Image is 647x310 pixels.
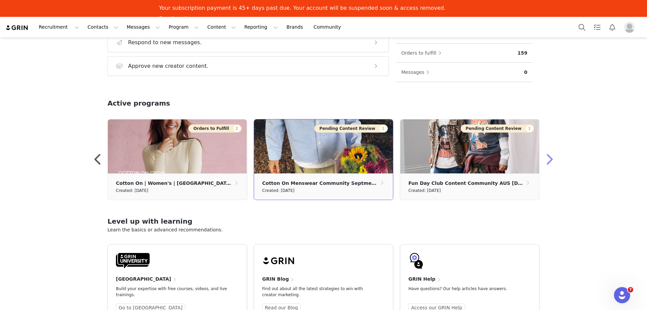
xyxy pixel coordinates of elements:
button: Messages [401,67,433,78]
button: Approve new creator content. [107,56,389,76]
button: Respond to new messages. [107,33,389,52]
span: 7 [628,287,633,292]
button: Recruitment [35,20,83,35]
a: Community [310,20,348,35]
h3: Respond to new messages. [128,38,202,47]
button: Reporting [240,20,282,35]
h2: Active programs [107,98,170,108]
button: Pending Content Review1 [461,124,534,133]
img: fd85a4c0-64ff-4368-ba48-beda101f73fd.png [108,119,247,173]
p: Have questions? Our help articles have answers. [408,286,520,292]
img: placeholder-profile.jpg [624,22,635,33]
button: Profile [620,22,642,33]
p: 159 [518,50,527,57]
button: Orders to Fulfill2 [188,124,242,133]
button: Messages [123,20,164,35]
small: Created: [DATE] [408,187,441,194]
button: Pending Content Review1 [314,124,388,133]
p: 0 [524,69,527,76]
div: Your subscription payment is 45+ days past due. Your account will be suspended soon & access remo... [159,5,445,11]
img: grin logo [5,25,29,31]
p: Build your expertise with free courses, videos, and live trainings. [116,286,228,298]
button: Search [575,20,589,35]
h4: GRIN Blog [262,276,289,283]
h3: Approve new creator content. [128,62,209,70]
p: Find out about all the latest strategies to win with creator marketing. [262,286,374,298]
button: Notifications [605,20,620,35]
p: Learn the basics or advanced recommendations. [107,226,540,233]
iframe: Intercom live chat [614,287,630,303]
a: Pay Invoices [159,16,197,23]
a: Brands [282,20,309,35]
h2: Level up with learning [107,216,540,226]
img: GRIN-help-icon.svg [408,253,425,269]
img: GRIN-University-Logo-Black.svg [116,253,150,269]
img: b9fe4313-9ca9-49ad-95b8-d03596fc7bf0.jpeg [254,119,393,173]
small: Created: [DATE] [262,187,295,194]
img: grin-logo-black.svg [262,253,296,269]
img: 7e3bf35f-e20b-4392-bd08-5a70ec1785dc.jpeg [400,119,539,173]
button: Content [203,20,240,35]
small: Created: [DATE] [116,187,148,194]
p: Fun Day Club Content Community AUS [DATE] [408,179,525,187]
p: Cotton On | Women's | [GEOGRAPHIC_DATA] | January/[DATE] [116,179,234,187]
p: Cotton On Menswear Community Septmeber 2025 Shorts [262,179,380,187]
button: Program [164,20,203,35]
button: Contacts [84,20,122,35]
h4: GRIN Help [408,276,435,283]
a: Tasks [590,20,605,35]
button: Orders to fulfill [401,48,445,58]
h4: [GEOGRAPHIC_DATA] [116,276,171,283]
